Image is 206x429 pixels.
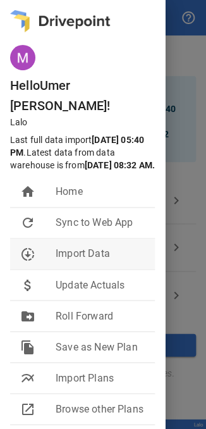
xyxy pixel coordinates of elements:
[56,246,145,261] span: Import Data
[20,401,35,416] span: open_in_new
[56,308,145,323] span: Roll Forward
[10,116,165,128] p: Lalo
[10,45,35,70] img: ACg8ocKQ0QNHsXWUWKoorydaHnm2Vkqbbj19h7lH8A67uT90e6WYNw=s96-c
[56,339,145,354] span: Save as New Plan
[56,401,145,416] span: Browse other Plans
[85,160,155,170] b: [DATE] 08:32 AM .
[20,308,35,323] span: drive_file_move
[56,184,145,199] span: Home
[10,134,160,171] p: Last full data import . Latest data from data warehouse is from
[56,277,145,292] span: Update Actuals
[56,215,145,230] span: Sync to Web App
[20,370,35,385] span: multiline_chart
[20,277,35,292] span: attach_money
[20,339,35,354] span: file_copy
[20,184,35,199] span: home
[20,215,35,230] span: refresh
[20,246,35,261] span: downloading
[10,75,165,116] h6: Hello Umer [PERSON_NAME] !
[10,10,110,32] img: logo
[56,370,145,385] span: Import Plans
